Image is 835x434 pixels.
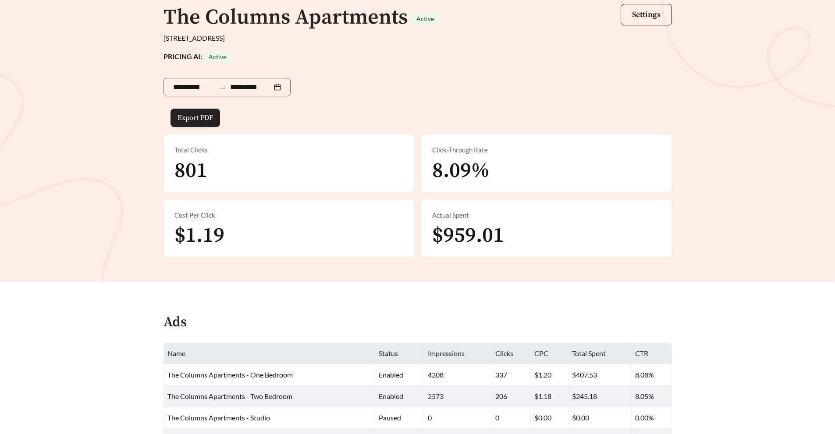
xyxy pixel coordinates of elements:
[534,349,548,357] span: CPC
[174,158,207,184] span: 801
[492,343,531,364] th: Clicks
[163,52,231,60] strong: PRICING AI:
[492,386,531,407] td: 206
[569,364,632,386] td: $407.53
[569,386,632,407] td: $245.18
[569,407,632,429] td: $0.00
[219,83,227,91] span: to
[632,10,661,20] span: Settings
[432,222,504,249] span: $959.01
[492,407,531,429] td: 0
[174,222,224,249] span: $1.19
[375,343,424,364] th: Status
[632,386,672,407] td: 8.05%
[178,113,213,123] span: Export PDF
[174,145,403,155] div: Total Clicks
[167,392,292,400] span: The Columns Apartments - Two Bedroom
[379,392,403,400] span: enabled
[379,413,401,422] span: paused
[432,210,661,220] div: Actual Spent
[424,407,492,429] td: 0
[163,33,672,43] div: [STREET_ADDRESS]
[424,343,492,364] th: Impressions
[416,15,434,22] span: Active
[632,407,672,429] td: 0.00%
[424,364,492,386] td: 4208
[164,343,375,364] th: Name
[531,364,569,386] td: $1.20
[219,84,227,92] span: swap-right
[635,349,648,357] span: CTR
[432,145,661,155] div: Click-Through Rate
[632,364,672,386] td: 8.08%
[171,109,220,127] button: Export PDF
[163,315,187,330] h4: Ads
[492,364,531,386] td: 337
[531,386,569,407] td: $1.18
[163,4,408,31] h1: The Columns Apartments
[379,370,403,379] span: enabled
[424,386,492,407] td: 2573
[167,370,293,379] span: The Columns Apartments - One Bedroom
[569,343,632,364] th: Total Spent
[621,4,672,25] button: Settings
[432,158,490,184] span: 8.09%
[531,407,569,429] td: $0.00
[174,210,403,220] div: Cost Per Click
[209,53,226,60] span: Active
[167,413,270,422] span: The Columns Apartments - Studio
